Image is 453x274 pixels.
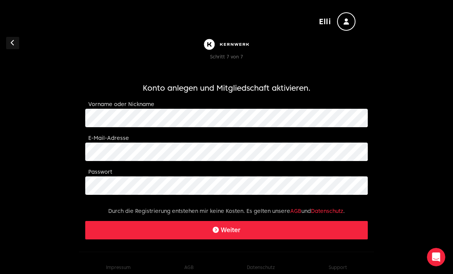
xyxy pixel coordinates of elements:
a: Datenschutz [247,264,275,270]
label: Passwort [88,169,112,175]
label: Vorname oder Nickname [88,101,154,107]
span: Elli [319,16,331,27]
a: AGB [290,208,301,214]
p: Durch die Registrierung entstehen mir keine Kosten. Es gelten unsere und . [85,207,368,215]
a: Datenschutz [311,208,343,214]
img: Kernwerk® [202,37,251,52]
h1: Konto anlegen und Mitgliedschaft aktivieren. [85,83,368,93]
label: E-Mail-Adresse [88,135,129,141]
button: Elli [319,12,355,31]
span: Schritt 7 von 7 [210,54,243,60]
button: Support [329,264,347,271]
a: AGB [184,264,193,270]
iframe: Intercom live chat [427,248,445,266]
a: Impressum [106,264,131,270]
button: Weiter [85,221,368,239]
